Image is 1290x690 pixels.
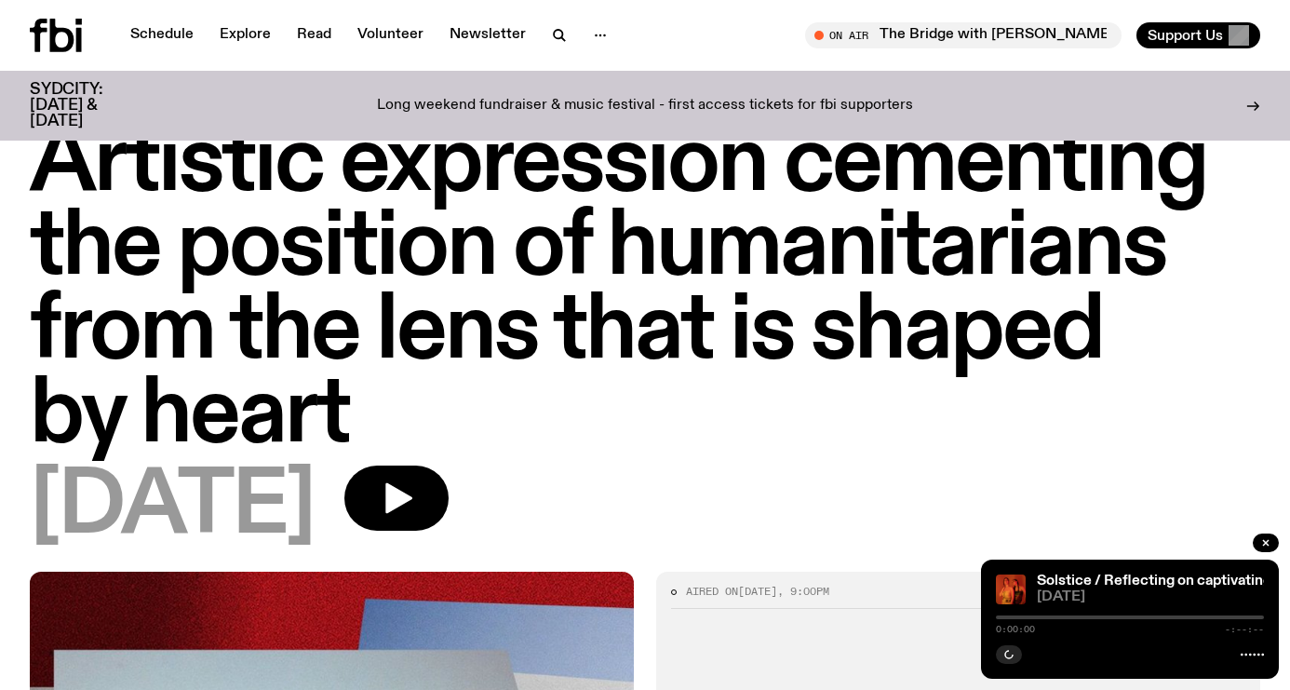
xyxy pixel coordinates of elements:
img: Naomi Robinson and Poli Pearl of Western Australian born band Special Feelings stand side by side... [996,575,1026,604]
span: [DATE] [1037,590,1264,604]
span: Support Us [1148,27,1223,44]
a: Volunteer [346,22,435,48]
span: [DATE] [30,466,315,549]
span: [DATE] [738,584,777,599]
span: -:--:-- [1225,625,1264,634]
span: , 9:00pm [777,584,829,599]
button: Support Us [1136,22,1260,48]
a: Newsletter [438,22,537,48]
span: 0:00:00 [996,625,1035,634]
h3: SYDCITY: [DATE] & [DATE] [30,82,149,129]
h1: Artistic expression cementing the position of humanitarians from the lens that is shaped by heart [30,123,1260,458]
a: Schedule [119,22,205,48]
button: On AirThe Bridge with [PERSON_NAME] [805,22,1122,48]
a: Read [286,22,343,48]
span: Aired on [686,584,738,599]
a: Explore [208,22,282,48]
p: Long weekend fundraiser & music festival - first access tickets for fbi supporters [377,98,913,115]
